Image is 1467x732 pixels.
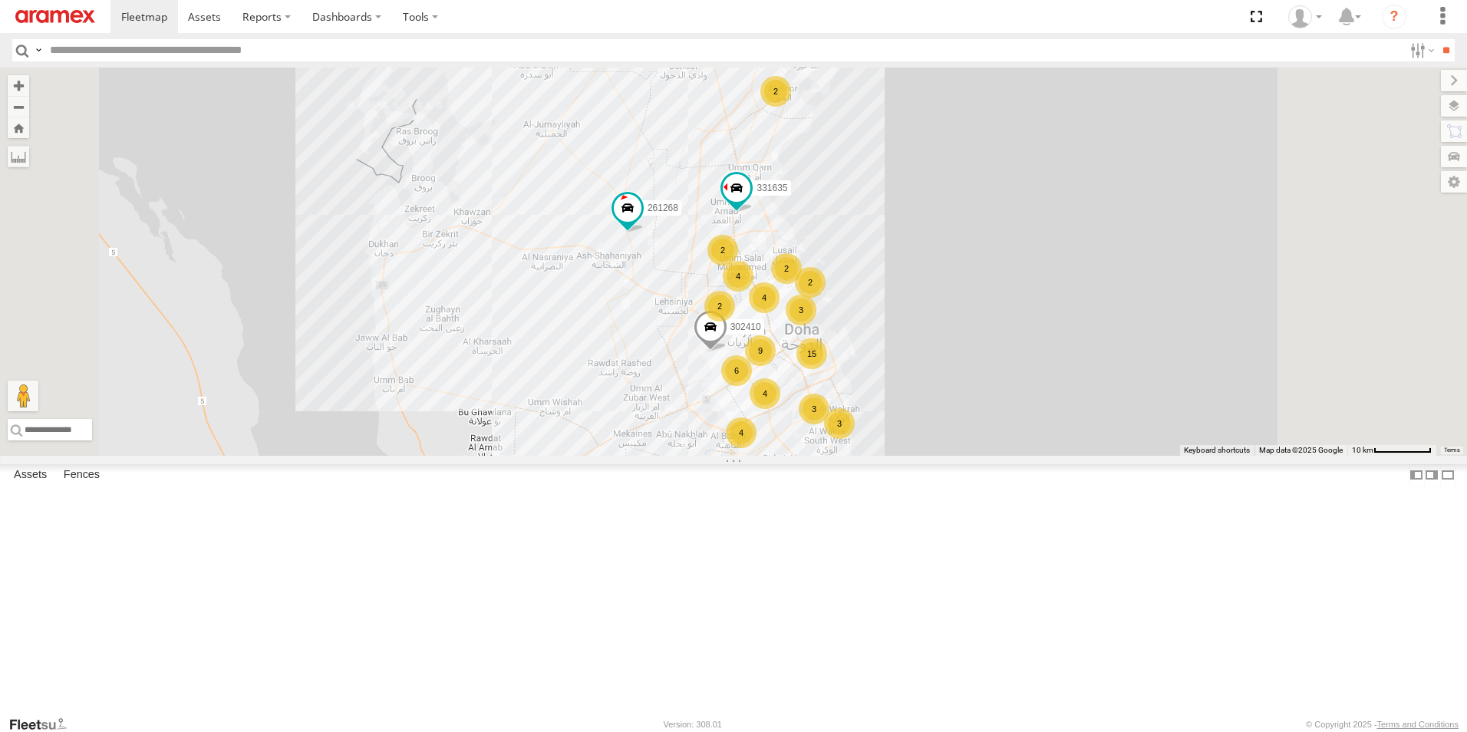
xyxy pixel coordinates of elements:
[723,261,753,292] div: 4
[8,117,29,138] button: Zoom Home
[15,10,95,23] img: aramex-logo.svg
[757,183,787,194] span: 331635
[760,76,791,107] div: 2
[824,408,855,439] div: 3
[745,335,776,366] div: 9
[8,96,29,117] button: Zoom out
[750,378,780,409] div: 4
[32,39,45,61] label: Search Query
[1409,464,1424,486] label: Dock Summary Table to the Left
[1404,39,1437,61] label: Search Filter Options
[56,464,107,486] label: Fences
[1347,445,1436,456] button: Map Scale: 10 km per 72 pixels
[1424,464,1439,486] label: Dock Summary Table to the Right
[8,75,29,96] button: Zoom in
[1259,446,1343,454] span: Map data ©2025 Google
[1444,447,1460,453] a: Terms (opens in new tab)
[648,203,678,214] span: 261268
[799,394,829,424] div: 3
[1306,720,1459,729] div: © Copyright 2025 -
[1184,445,1250,456] button: Keyboard shortcuts
[721,355,752,386] div: 6
[8,381,38,411] button: Drag Pegman onto the map to open Street View
[8,146,29,167] label: Measure
[707,235,738,265] div: 2
[1441,171,1467,193] label: Map Settings
[796,338,827,369] div: 15
[1377,720,1459,729] a: Terms and Conditions
[726,417,757,448] div: 4
[1283,5,1327,28] div: Mohammed Fahim
[6,464,54,486] label: Assets
[749,282,780,313] div: 4
[771,253,802,284] div: 2
[8,717,79,732] a: Visit our Website
[786,295,816,325] div: 3
[1440,464,1455,486] label: Hide Summary Table
[730,322,761,333] span: 302410
[704,291,735,321] div: 2
[664,720,722,729] div: Version: 308.01
[1382,5,1406,29] i: ?
[795,267,826,298] div: 2
[1352,446,1373,454] span: 10 km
